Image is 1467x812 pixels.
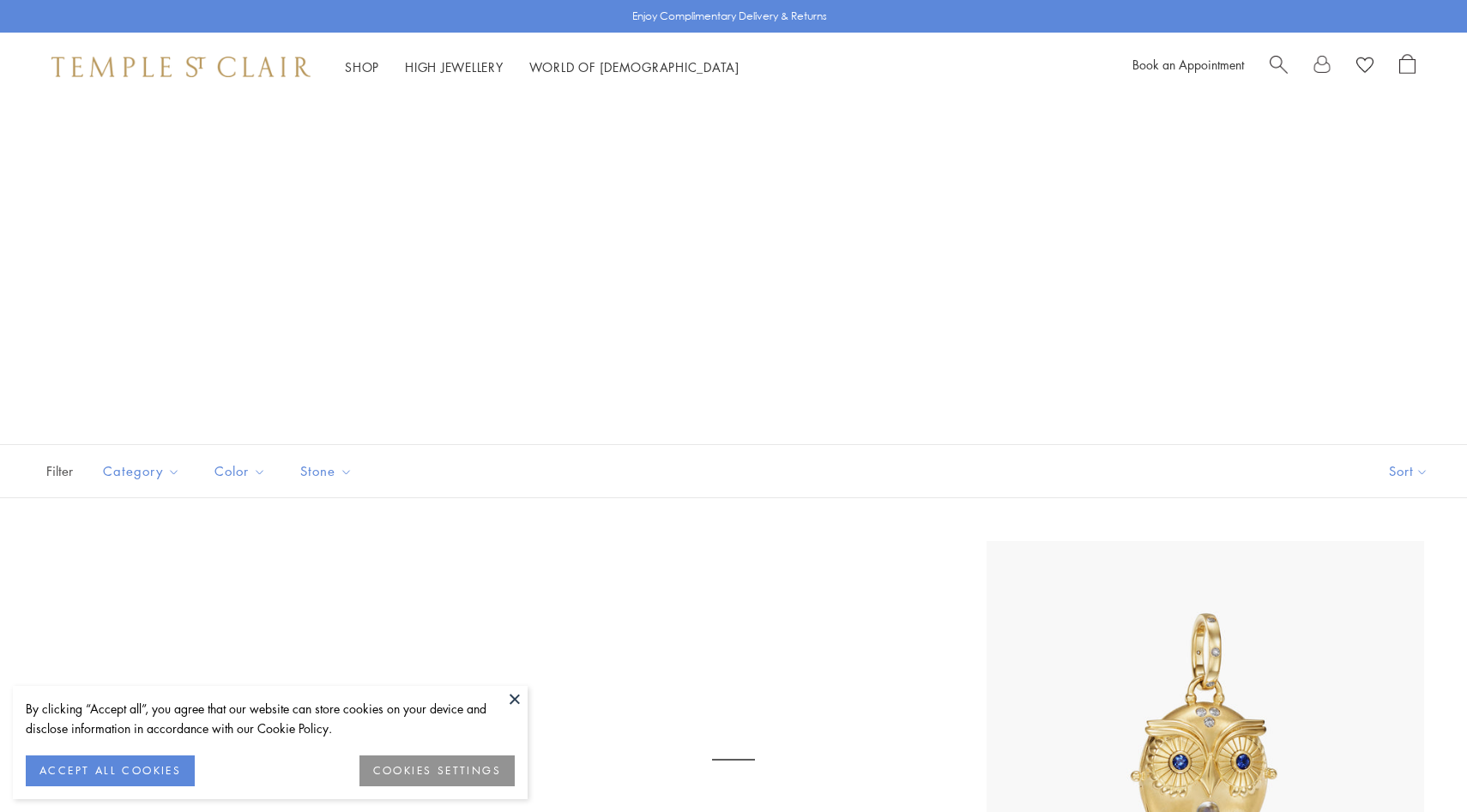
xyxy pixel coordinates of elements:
[26,755,195,786] button: ACCEPT ALL COOKIES
[1356,54,1373,80] a: View Wishlist
[51,57,311,77] img: Temple St. Clair
[345,58,379,75] a: ShopShop
[1270,54,1288,80] a: Search
[359,755,515,786] button: COOKIES SETTINGS
[292,460,365,482] span: Stone
[90,452,193,490] button: Category
[1350,445,1467,497] button: Show sort by
[206,460,279,482] span: Color
[1399,54,1416,80] a: Open Shopping Bag
[529,58,740,75] a: World of [DEMOGRAPHIC_DATA]World of [DEMOGRAPHIC_DATA]
[202,452,279,490] button: Color
[345,57,740,78] nav: Main navigation
[287,452,365,490] button: Stone
[1132,56,1244,73] a: Book an Appointment
[405,58,504,75] a: High JewelleryHigh Jewellery
[94,460,193,482] span: Category
[26,699,515,738] div: By clicking “Accept all”, you agree that our website can store cookies on your device and disclos...
[632,8,827,25] p: Enjoy Complimentary Delivery & Returns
